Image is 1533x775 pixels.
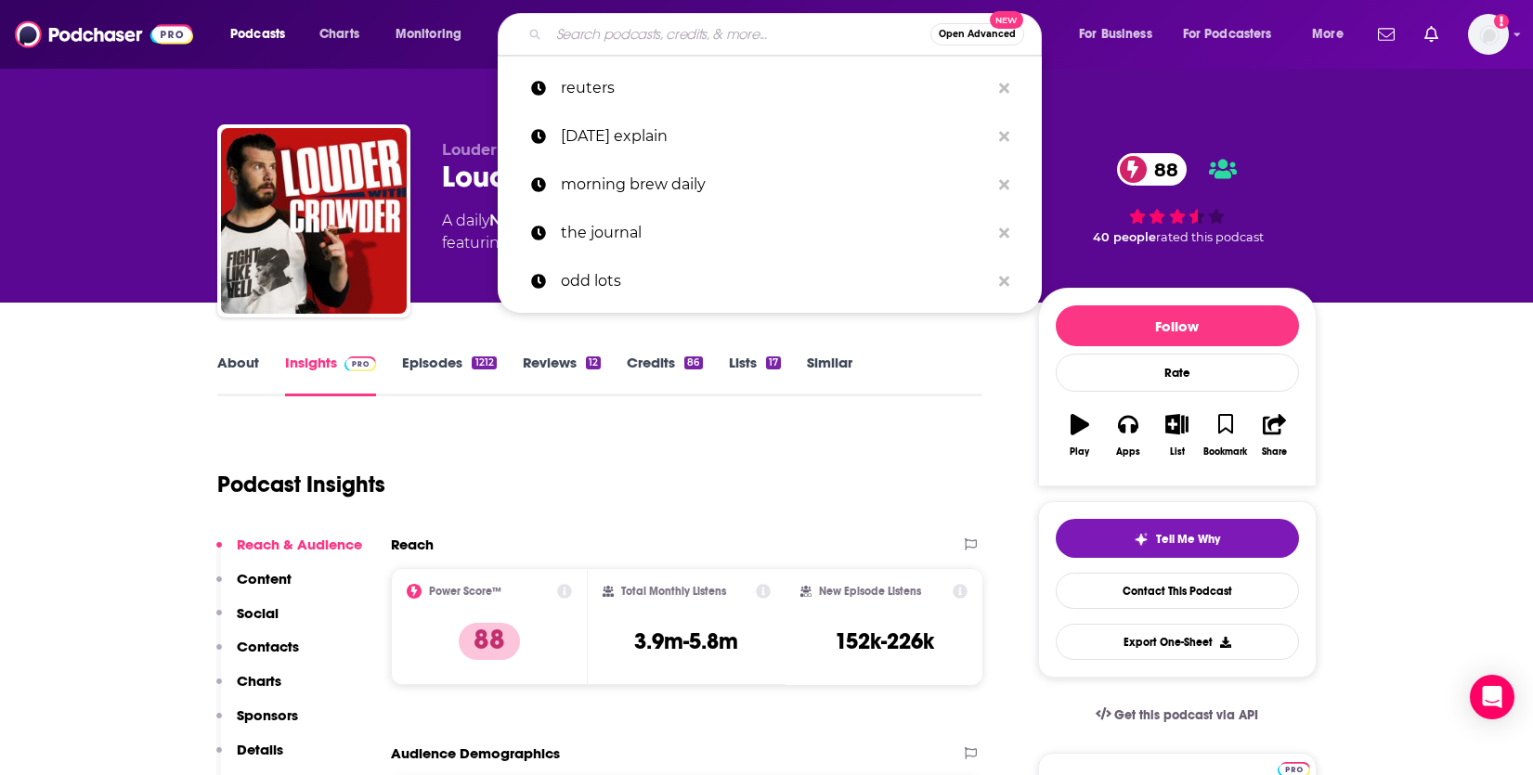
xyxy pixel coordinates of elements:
[237,706,298,724] p: Sponsors
[221,128,407,314] img: Louder with Crowder
[1468,14,1509,55] span: Logged in as jwong
[729,354,781,396] a: Lists17
[1114,707,1258,723] span: Get this podcast via API
[217,19,309,49] button: open menu
[216,604,279,639] button: Social
[489,212,532,229] a: News
[1056,624,1299,660] button: Export One-Sheet
[1136,153,1188,186] span: 88
[1066,19,1176,49] button: open menu
[1468,14,1509,55] button: Show profile menu
[237,604,279,622] p: Social
[990,11,1023,29] span: New
[627,354,702,396] a: Credits86
[216,536,362,570] button: Reach & Audience
[523,354,601,396] a: Reviews12
[561,64,990,112] p: reuters
[391,536,434,553] h2: Reach
[1470,675,1514,719] div: Open Intercom Messenger
[930,23,1024,45] button: Open AdvancedNew
[621,585,726,598] h2: Total Monthly Listens
[1262,446,1287,458] div: Share
[429,585,501,598] h2: Power Score™
[1417,19,1446,50] a: Show notifications dropdown
[344,356,377,371] img: Podchaser Pro
[561,161,990,209] p: morning brew daily
[1056,573,1299,609] a: Contact This Podcast
[515,13,1059,56] div: Search podcasts, credits, & more...
[1203,446,1247,458] div: Bookmark
[1156,230,1264,244] span: rated this podcast
[442,232,826,254] span: featuring
[561,209,990,257] p: the journal
[1056,402,1104,469] button: Play
[217,354,259,396] a: About
[237,536,362,553] p: Reach & Audience
[1117,153,1188,186] a: 88
[835,627,934,655] h3: 152k-226k
[561,257,990,305] p: odd lots
[549,19,930,49] input: Search podcasts, credits, & more...
[402,354,496,396] a: Episodes1212
[1056,305,1299,346] button: Follow
[586,356,601,369] div: 12
[1152,402,1201,469] button: List
[396,21,461,47] span: Monitoring
[498,161,1042,209] a: morning brew daily
[498,112,1042,161] a: [DATE] explain
[939,30,1016,39] span: Open Advanced
[1116,446,1140,458] div: Apps
[1093,230,1156,244] span: 40 people
[634,627,738,655] h3: 3.9m-5.8m
[216,672,281,706] button: Charts
[807,354,852,396] a: Similar
[1134,532,1149,547] img: tell me why sparkle
[307,19,370,49] a: Charts
[1371,19,1402,50] a: Show notifications dropdown
[216,706,298,741] button: Sponsors
[216,570,292,604] button: Content
[216,638,299,672] button: Contacts
[472,356,496,369] div: 1212
[1183,21,1272,47] span: For Podcasters
[684,356,702,369] div: 86
[1494,14,1509,29] svg: Add a profile image
[442,210,826,254] div: A daily podcast
[1312,21,1344,47] span: More
[391,744,560,762] h2: Audience Demographics
[216,741,283,775] button: Details
[230,21,285,47] span: Podcasts
[217,471,385,498] h1: Podcast Insights
[498,209,1042,257] a: the journal
[1104,402,1152,469] button: Apps
[319,21,359,47] span: Charts
[1056,519,1299,558] button: tell me why sparkleTell Me Why
[1038,141,1317,256] div: 88 40 peoplerated this podcast
[1299,19,1367,49] button: open menu
[498,257,1042,305] a: odd lots
[561,112,990,161] p: today explain
[1170,446,1185,458] div: List
[1468,14,1509,55] img: User Profile
[1079,21,1152,47] span: For Business
[1081,692,1274,738] a: Get this podcast via API
[819,585,921,598] h2: New Episode Listens
[285,354,377,396] a: InsightsPodchaser Pro
[766,356,781,369] div: 17
[15,17,193,52] img: Podchaser - Follow, Share and Rate Podcasts
[1156,532,1220,547] span: Tell Me Why
[442,141,674,159] span: Louder with [PERSON_NAME]
[383,19,486,49] button: open menu
[237,638,299,655] p: Contacts
[1056,354,1299,392] div: Rate
[1171,19,1299,49] button: open menu
[1070,446,1089,458] div: Play
[237,672,281,690] p: Charts
[237,570,292,588] p: Content
[1250,402,1298,469] button: Share
[237,741,283,758] p: Details
[1202,402,1250,469] button: Bookmark
[459,623,520,660] p: 88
